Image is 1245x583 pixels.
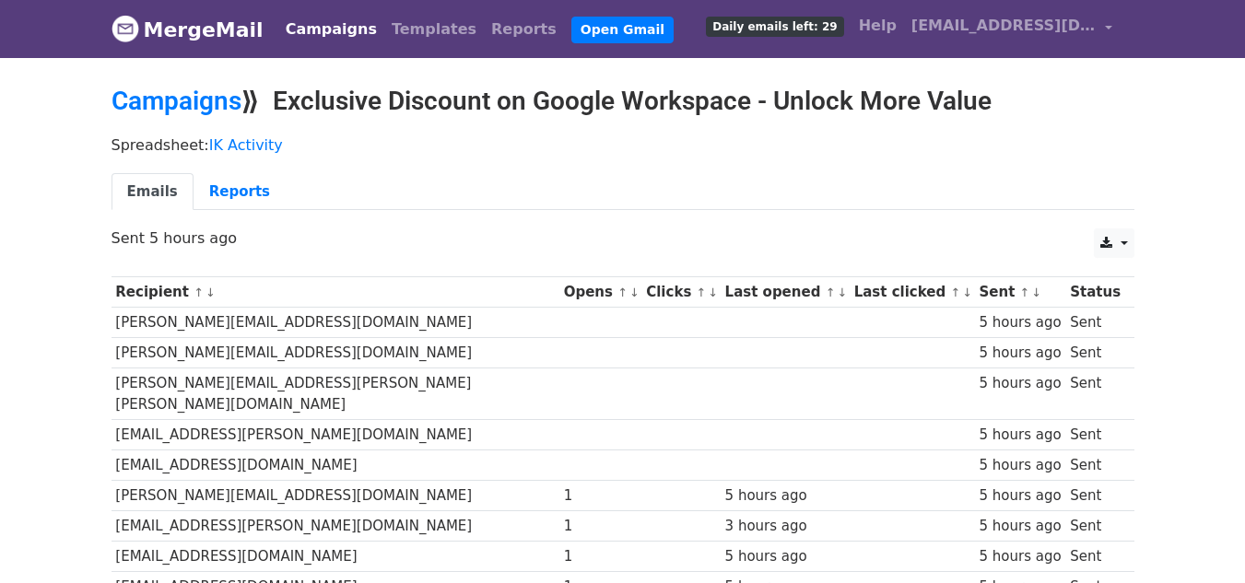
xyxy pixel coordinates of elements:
td: [EMAIL_ADDRESS][PERSON_NAME][DOMAIN_NAME] [112,419,559,449]
a: ↑ [950,286,960,299]
a: Reports [484,11,564,48]
div: 5 hours ago [979,516,1061,537]
a: ↓ [1031,286,1041,299]
div: 5 hours ago [979,312,1061,333]
a: Daily emails left: 29 [699,7,851,44]
a: Help [852,7,904,44]
iframe: Chat Widget [1153,495,1245,583]
div: 1 [564,485,638,507]
td: [PERSON_NAME][EMAIL_ADDRESS][DOMAIN_NAME] [112,338,559,368]
a: ↑ [826,286,836,299]
a: ↓ [206,286,216,299]
p: Sent 5 hours ago [112,228,1134,248]
a: Campaigns [278,11,384,48]
th: Last opened [721,277,850,308]
td: Sent [1065,481,1124,511]
td: [EMAIL_ADDRESS][DOMAIN_NAME] [112,542,559,572]
th: Status [1065,277,1124,308]
a: Open Gmail [571,17,674,43]
a: Emails [112,173,194,211]
td: Sent [1065,542,1124,572]
a: ↑ [194,286,204,299]
td: [PERSON_NAME][EMAIL_ADDRESS][DOMAIN_NAME] [112,308,559,338]
div: 5 hours ago [979,455,1061,476]
h2: ⟫ Exclusive Discount on Google Workspace - Unlock More Value [112,86,1134,117]
a: [EMAIL_ADDRESS][DOMAIN_NAME] [904,7,1120,51]
th: Opens [559,277,642,308]
a: ↑ [1020,286,1030,299]
td: Sent [1065,419,1124,449]
div: 5 hours ago [725,546,845,567]
div: 5 hours ago [979,373,1061,394]
a: ↓ [708,286,718,299]
a: ↑ [617,286,628,299]
div: 5 hours ago [979,343,1061,364]
td: Sent [1065,450,1124,481]
th: Last clicked [850,277,975,308]
div: 3 hours ago [725,516,845,537]
td: [PERSON_NAME][EMAIL_ADDRESS][PERSON_NAME][PERSON_NAME][DOMAIN_NAME] [112,368,559,420]
div: 5 hours ago [979,425,1061,446]
a: Templates [384,11,484,48]
td: Sent [1065,368,1124,420]
a: Reports [194,173,286,211]
td: Sent [1065,338,1124,368]
a: ↑ [697,286,707,299]
div: 1 [564,516,638,537]
a: ↓ [962,286,972,299]
td: [EMAIL_ADDRESS][DOMAIN_NAME] [112,450,559,481]
a: IK Activity [209,136,283,154]
a: MergeMail [112,10,264,49]
th: Clicks [641,277,720,308]
span: [EMAIL_ADDRESS][DOMAIN_NAME] [911,15,1096,37]
a: ↓ [629,286,640,299]
td: Sent [1065,308,1124,338]
img: MergeMail logo [112,15,139,42]
div: 5 hours ago [979,485,1061,507]
th: Sent [975,277,1066,308]
a: Campaigns [112,86,241,116]
a: ↓ [837,286,847,299]
td: Sent [1065,511,1124,542]
div: 5 hours ago [979,546,1061,567]
span: Daily emails left: 29 [706,17,843,37]
div: 1 [564,546,638,567]
p: Spreadsheet: [112,135,1134,155]
div: 5 hours ago [725,485,845,507]
td: [PERSON_NAME][EMAIL_ADDRESS][DOMAIN_NAME] [112,481,559,511]
th: Recipient [112,277,559,308]
td: [EMAIL_ADDRESS][PERSON_NAME][DOMAIN_NAME] [112,511,559,542]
